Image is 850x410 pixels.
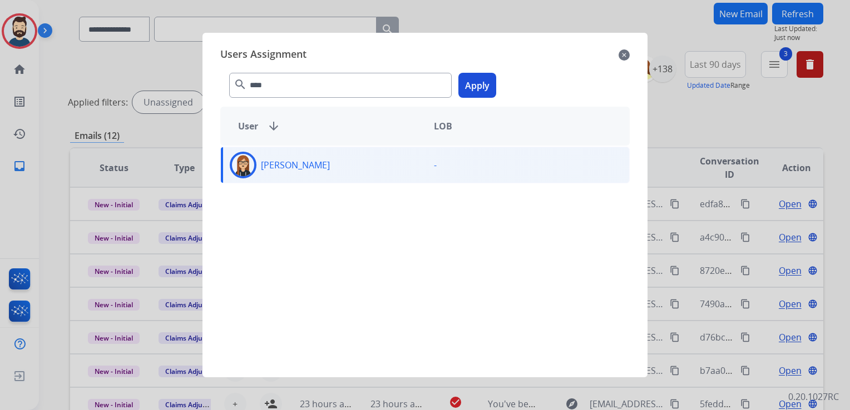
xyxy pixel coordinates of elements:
[619,48,630,62] mat-icon: close
[220,46,307,64] span: Users Assignment
[261,158,330,172] p: [PERSON_NAME]
[267,119,280,133] mat-icon: arrow_downward
[434,158,437,172] p: -
[229,119,425,133] div: User
[234,78,247,91] mat-icon: search
[434,119,452,133] span: LOB
[458,73,496,98] button: Apply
